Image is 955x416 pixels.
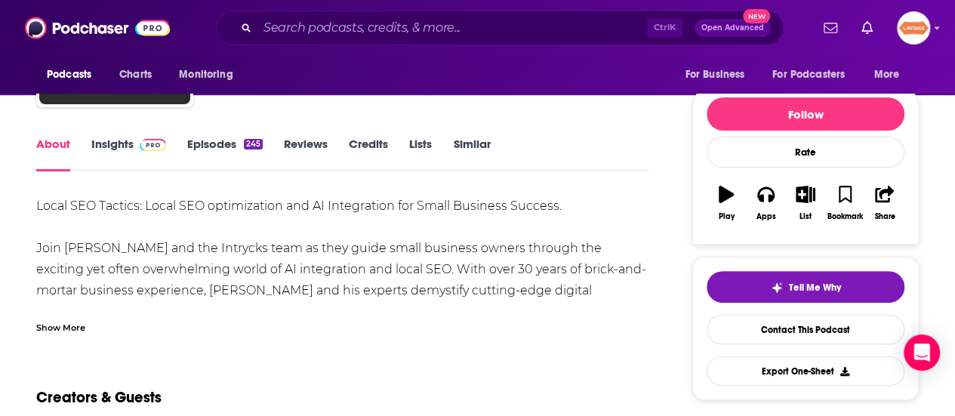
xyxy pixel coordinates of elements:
[695,19,771,37] button: Open AdvancedNew
[897,11,930,45] button: Show profile menu
[91,137,166,171] a: InsightsPodchaser Pro
[897,11,930,45] span: Logged in as brookesanches
[818,15,843,41] a: Show notifications dropdown
[855,15,879,41] a: Show notifications dropdown
[707,97,904,131] button: Follow
[647,18,682,38] span: Ctrl K
[904,334,940,371] div: Open Intercom Messenger
[707,271,904,303] button: tell me why sparkleTell Me Why
[864,60,919,89] button: open menu
[707,315,904,344] a: Contact This Podcast
[772,64,845,85] span: For Podcasters
[36,137,70,171] a: About
[453,137,490,171] a: Similar
[786,176,825,230] button: List
[789,282,841,294] span: Tell Me Why
[187,137,263,171] a: Episodes245
[707,176,746,230] button: Play
[409,137,432,171] a: Lists
[685,64,744,85] span: For Business
[756,212,776,221] div: Apps
[897,11,930,45] img: User Profile
[140,139,166,151] img: Podchaser Pro
[771,282,783,294] img: tell me why sparkle
[674,60,763,89] button: open menu
[874,64,900,85] span: More
[244,139,263,149] div: 245
[874,212,895,221] div: Share
[349,137,388,171] a: Credits
[746,176,785,230] button: Apps
[865,176,904,230] button: Share
[179,64,233,85] span: Monitoring
[109,60,161,89] a: Charts
[257,16,647,40] input: Search podcasts, credits, & more...
[827,212,863,221] div: Bookmark
[36,388,162,407] h2: Creators & Guests
[216,11,784,45] div: Search podcasts, credits, & more...
[799,212,812,221] div: List
[36,60,111,89] button: open menu
[707,137,904,168] div: Rate
[284,137,328,171] a: Reviews
[825,176,864,230] button: Bookmark
[701,24,764,32] span: Open Advanced
[719,212,735,221] div: Play
[743,9,770,23] span: New
[707,356,904,386] button: Export One-Sheet
[119,64,152,85] span: Charts
[168,60,252,89] button: open menu
[25,14,170,42] img: Podchaser - Follow, Share and Rate Podcasts
[762,60,867,89] button: open menu
[47,64,91,85] span: Podcasts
